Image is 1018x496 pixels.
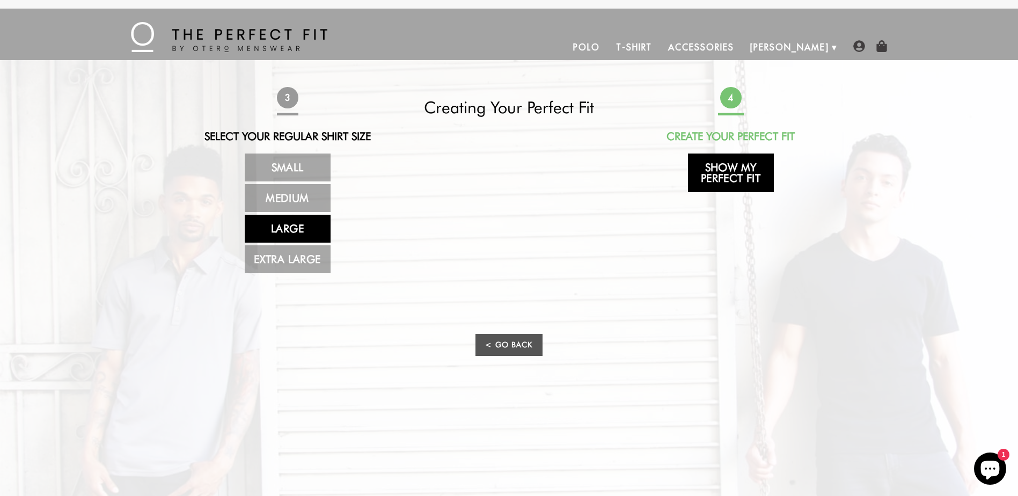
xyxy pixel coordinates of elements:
img: The Perfect Fit - by Otero Menswear - Logo [131,22,327,52]
a: Medium [245,184,331,212]
h2: Create Your Perfect Fit [636,130,826,143]
img: user-account-icon.png [853,40,865,52]
a: T-Shirt [608,34,660,60]
span: 4 [720,86,742,108]
span: 3 [276,86,298,108]
a: Polo [565,34,608,60]
a: [PERSON_NAME] [742,34,837,60]
inbox-online-store-chat: Shopify online store chat [971,453,1009,487]
h2: Creating Your Perfect Fit [414,98,604,117]
a: Large [245,215,331,243]
a: Accessories [660,34,742,60]
a: Show My Perfect Fit [688,154,774,192]
h2: Select Your Regular Shirt Size [193,130,383,143]
a: < Go Back [475,334,542,356]
img: shopping-bag-icon.png [876,40,888,52]
a: Extra Large [245,245,331,273]
a: Small [245,154,331,181]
